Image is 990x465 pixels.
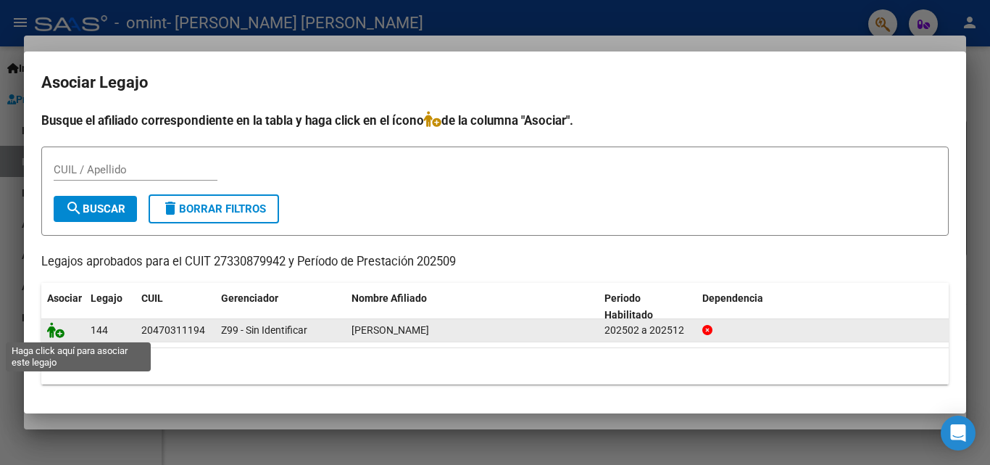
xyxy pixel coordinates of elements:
[41,111,949,130] h4: Busque el afiliado correspondiente en la tabla y haga click en el ícono de la columna "Asociar".
[41,348,949,384] div: 1 registros
[604,292,653,321] span: Periodo Habilitado
[141,292,163,304] span: CUIL
[346,283,599,331] datatable-header-cell: Nombre Afiliado
[91,324,108,336] span: 144
[41,69,949,96] h2: Asociar Legajo
[696,283,949,331] datatable-header-cell: Dependencia
[141,322,205,339] div: 20470311194
[215,283,346,331] datatable-header-cell: Gerenciador
[47,292,82,304] span: Asociar
[221,292,278,304] span: Gerenciador
[136,283,215,331] datatable-header-cell: CUIL
[65,202,125,215] span: Buscar
[65,199,83,217] mat-icon: search
[41,283,85,331] datatable-header-cell: Asociar
[54,196,137,222] button: Buscar
[941,416,976,450] div: Open Intercom Messenger
[91,292,122,304] span: Legajo
[604,322,691,339] div: 202502 a 202512
[41,253,949,271] p: Legajos aprobados para el CUIT 27330879942 y Período de Prestación 202509
[162,202,266,215] span: Borrar Filtros
[352,292,427,304] span: Nombre Afiliado
[85,283,136,331] datatable-header-cell: Legajo
[149,194,279,223] button: Borrar Filtros
[162,199,179,217] mat-icon: delete
[702,292,763,304] span: Dependencia
[599,283,696,331] datatable-header-cell: Periodo Habilitado
[352,324,429,336] span: CLEMENTE AGUSTIN MARCOS
[221,324,307,336] span: Z99 - Sin Identificar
